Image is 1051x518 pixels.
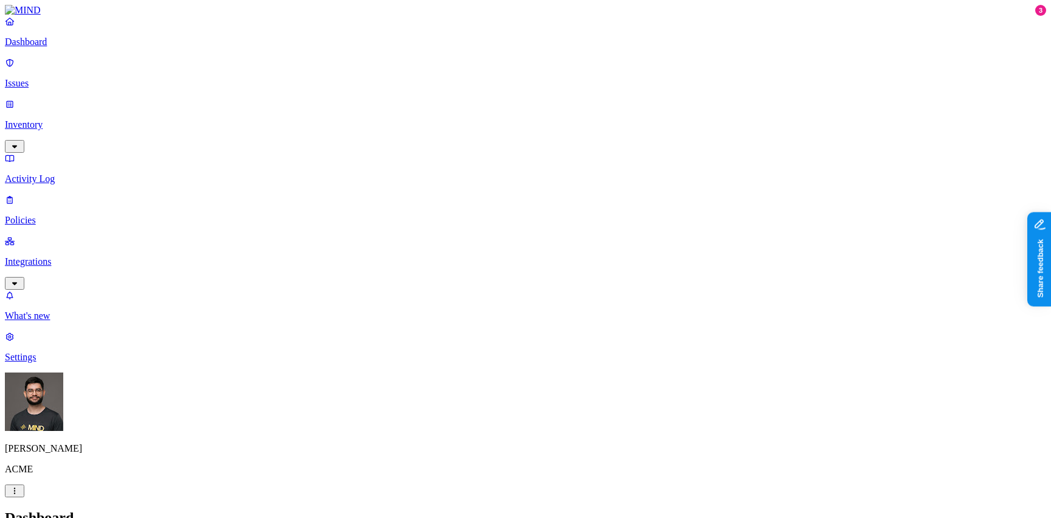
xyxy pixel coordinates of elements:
[5,464,1046,475] p: ACME
[5,352,1046,363] p: Settings
[5,5,1046,16] a: MIND
[5,194,1046,226] a: Policies
[5,37,1046,47] p: Dashboard
[5,236,1046,288] a: Integrations
[5,373,63,431] img: Guy Gofman
[5,215,1046,226] p: Policies
[5,331,1046,363] a: Settings
[5,173,1046,184] p: Activity Log
[5,78,1046,89] p: Issues
[5,153,1046,184] a: Activity Log
[5,99,1046,151] a: Inventory
[5,256,1046,267] p: Integrations
[5,5,41,16] img: MIND
[5,119,1046,130] p: Inventory
[1035,5,1046,16] div: 3
[5,290,1046,321] a: What's new
[5,57,1046,89] a: Issues
[5,16,1046,47] a: Dashboard
[5,443,1046,454] p: [PERSON_NAME]
[5,310,1046,321] p: What's new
